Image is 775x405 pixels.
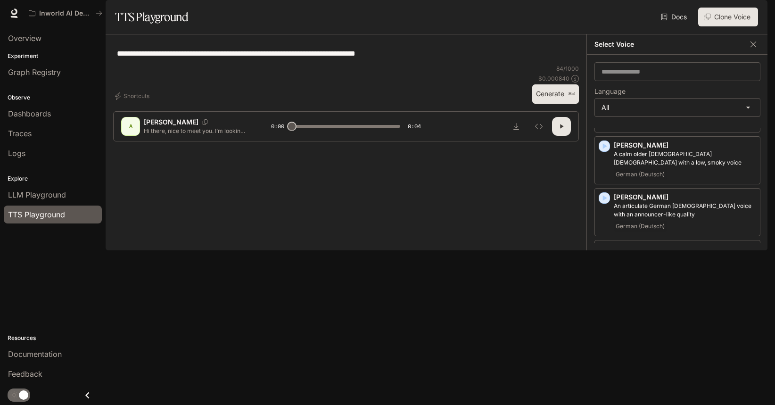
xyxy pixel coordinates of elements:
[25,4,107,23] button: All workspaces
[614,169,667,180] span: German (Deutsch)
[507,117,526,136] button: Download audio
[614,150,756,167] p: A calm older German female with a low, smoky voice
[538,74,569,83] p: $ 0.000840
[698,8,758,26] button: Clone Voice
[271,122,284,131] span: 0:00
[614,141,756,150] p: [PERSON_NAME]
[595,99,760,116] div: All
[529,117,548,136] button: Inspect
[594,88,626,95] p: Language
[614,221,667,232] span: German (Deutsch)
[614,192,756,202] p: [PERSON_NAME]
[198,119,212,125] button: Copy Voice ID
[659,8,691,26] a: Docs
[556,65,579,73] p: 84 / 1000
[39,9,92,17] p: Inworld AI Demos
[115,8,188,26] h1: TTS Playground
[123,119,138,134] div: A
[408,122,421,131] span: 0:04
[144,117,198,127] p: [PERSON_NAME]
[144,127,248,135] p: Hi there, nice to meet you. I’m looking forward to working with you. How can I help?
[532,84,579,104] button: Generate⌘⏎
[113,89,153,104] button: Shortcuts
[568,91,575,97] p: ⌘⏎
[614,202,756,219] p: An articulate German male voice with an announcer-like quality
